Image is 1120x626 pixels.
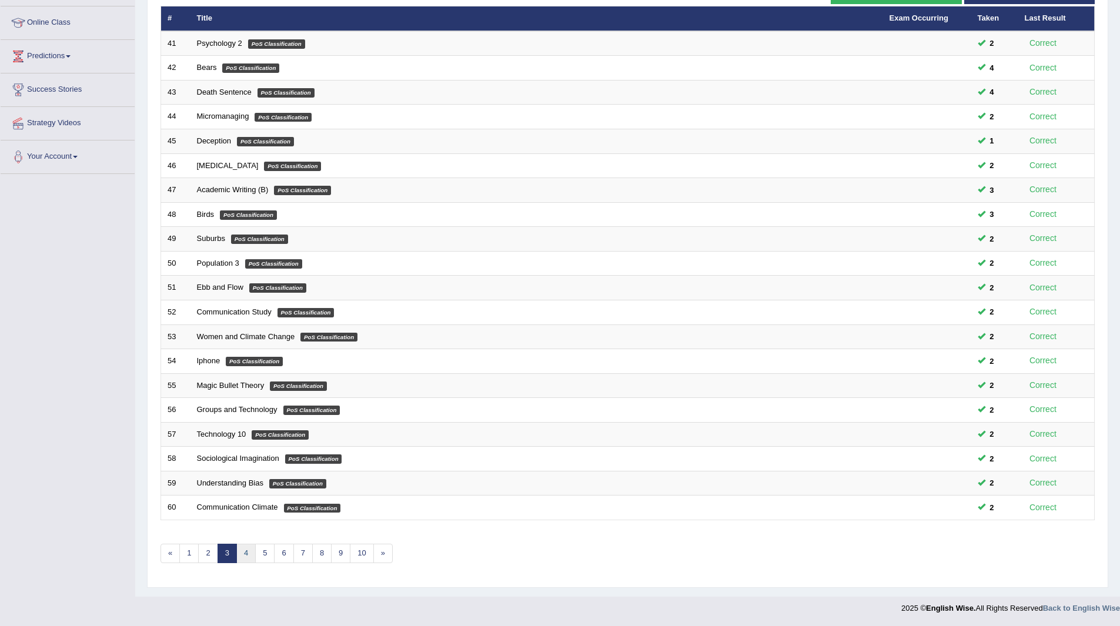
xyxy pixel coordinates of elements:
td: 53 [161,324,190,349]
em: PoS Classification [226,357,283,366]
div: Correct [1025,183,1062,196]
span: You can still take this question [985,428,999,440]
span: You can still take this question [985,86,999,98]
em: PoS Classification [274,186,331,195]
a: Sociological Imagination [197,454,279,463]
em: PoS Classification [231,235,288,244]
td: 44 [161,105,190,129]
div: Correct [1025,427,1062,441]
a: Bears [197,63,217,72]
td: 46 [161,153,190,178]
td: 60 [161,496,190,520]
a: Death Sentence [197,88,252,96]
a: 7 [293,544,313,563]
em: PoS Classification [222,63,279,73]
div: 2025 © All Rights Reserved [901,597,1120,614]
a: Population 3 [197,259,239,267]
td: 58 [161,447,190,471]
a: 10 [350,544,373,563]
td: 52 [161,300,190,324]
em: PoS Classification [269,479,326,488]
a: Technology 10 [197,430,246,438]
span: You can still take this question [985,159,999,172]
span: You can still take this question [985,404,999,416]
td: 41 [161,31,190,56]
a: « [161,544,180,563]
span: You can still take this question [985,37,999,49]
em: PoS Classification [245,259,302,269]
a: 2 [198,544,218,563]
span: You can still take this question [985,257,999,269]
span: You can still take this question [985,208,999,220]
div: Correct [1025,452,1062,466]
td: 54 [161,349,190,374]
a: Groups and Technology [197,405,278,414]
a: Magic Bullet Theory [197,381,265,390]
td: 43 [161,80,190,105]
span: You can still take this question [985,379,999,391]
div: Correct [1025,232,1062,245]
td: 56 [161,398,190,423]
a: 6 [274,544,293,563]
div: Correct [1025,354,1062,367]
th: Last Result [1018,6,1095,31]
th: Taken [971,6,1018,31]
em: PoS Classification [237,137,294,146]
a: Communication Study [197,307,272,316]
em: PoS Classification [249,283,306,293]
span: You can still take this question [985,453,999,465]
div: Correct [1025,256,1062,270]
a: Deception [197,136,232,145]
td: 59 [161,471,190,496]
span: You can still take this question [985,477,999,489]
span: You can still take this question [985,355,999,367]
div: Correct [1025,281,1062,294]
a: Back to English Wise [1043,604,1120,612]
div: Correct [1025,330,1062,343]
div: Correct [1025,110,1062,123]
a: [MEDICAL_DATA] [197,161,259,170]
a: 9 [331,544,350,563]
em: PoS Classification [278,308,335,317]
div: Correct [1025,305,1062,319]
div: Correct [1025,476,1062,490]
td: 42 [161,56,190,81]
a: Communication Climate [197,503,278,511]
em: PoS Classification [270,381,327,391]
div: Correct [1025,501,1062,514]
span: You can still take this question [985,233,999,245]
a: Exam Occurring [890,14,948,22]
a: 1 [179,544,199,563]
a: Women and Climate Change [197,332,295,341]
a: Iphone [197,356,220,365]
a: » [373,544,393,563]
span: You can still take this question [985,501,999,514]
div: Correct [1025,36,1062,50]
a: Strategy Videos [1,107,135,136]
span: You can still take this question [985,111,999,123]
span: You can still take this question [985,330,999,343]
div: Correct [1025,207,1062,221]
a: Academic Writing (B) [197,185,269,194]
td: 49 [161,227,190,252]
a: Your Account [1,140,135,170]
a: 8 [312,544,332,563]
td: 48 [161,202,190,227]
div: Correct [1025,134,1062,148]
a: 5 [255,544,275,563]
span: You can still take this question [985,62,999,74]
td: 47 [161,178,190,203]
strong: English Wise. [926,604,975,612]
a: Ebb and Flow [197,283,244,292]
td: 57 [161,422,190,447]
a: Understanding Bias [197,478,263,487]
span: You can still take this question [985,282,999,294]
td: 50 [161,251,190,276]
th: Title [190,6,883,31]
a: Online Class [1,6,135,36]
a: Psychology 2 [197,39,242,48]
td: 55 [161,373,190,398]
td: 51 [161,276,190,300]
a: Predictions [1,40,135,69]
